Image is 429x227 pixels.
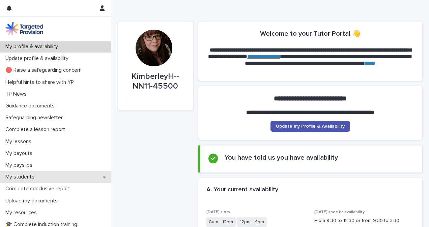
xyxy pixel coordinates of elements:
img: M5nRWzHhSzIhMunXDL62 [5,22,43,35]
span: 12pm - 4pm [237,217,267,227]
p: My lessons [3,138,37,145]
p: From 9:30 to 12:30 or from 9:30 to 3:30 [314,217,414,224]
h2: Welcome to your Tutor Portal 👋 [260,30,361,38]
p: My profile & availability [3,43,63,50]
p: KimberleyH--NN11-45500 [126,72,185,91]
h2: A. Your current availability [206,186,278,194]
p: Complete a lesson report [3,126,70,133]
p: Guidance documents [3,103,60,109]
p: My resources [3,209,42,216]
a: Update my Profile & Availability [270,121,350,132]
span: [DATE] slots [206,210,230,214]
p: Upload my documents [3,198,63,204]
p: 🔴 Raise a safeguarding concern [3,67,87,73]
span: 8am - 12pm [206,217,236,227]
p: Safeguarding newsletter [3,115,68,121]
span: Update my Profile & Availability [276,124,345,129]
p: TP News [3,91,32,97]
p: My payslips [3,162,38,168]
p: Complete conclusive report [3,186,76,192]
p: Update profile & availability [3,55,74,62]
p: My payouts [3,150,38,157]
span: [DATE] specific availability [314,210,365,214]
p: My students [3,174,40,180]
h2: You have told us you have availability [225,154,338,162]
p: Helpful hints to share with YP [3,79,79,86]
